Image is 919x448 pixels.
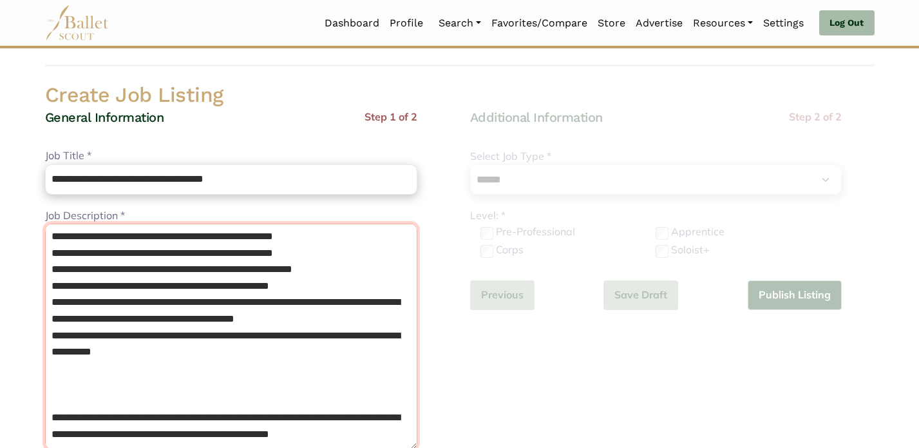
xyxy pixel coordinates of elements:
[384,10,428,37] a: Profile
[630,10,688,37] a: Advertise
[592,10,630,37] a: Store
[319,10,384,37] a: Dashboard
[486,10,592,37] a: Favorites/Compare
[45,109,164,126] h4: General Information
[45,208,125,224] label: Job Description *
[758,10,809,37] a: Settings
[365,109,417,126] p: Step 1 of 2
[819,10,874,36] a: Log Out
[35,82,885,109] h2: Create Job Listing
[688,10,758,37] a: Resources
[433,10,486,37] a: Search
[45,148,91,164] label: Job Title *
